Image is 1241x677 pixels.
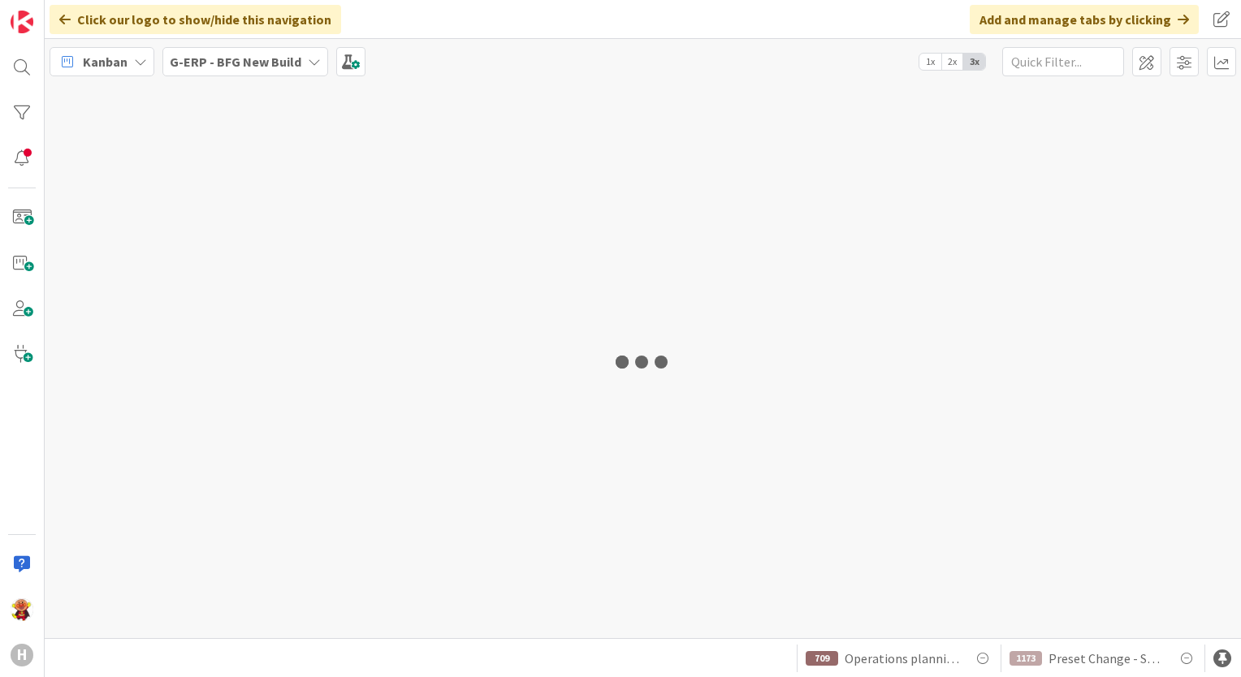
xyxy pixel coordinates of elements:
input: Quick Filter... [1002,47,1124,76]
div: Add and manage tabs by clicking [970,5,1199,34]
span: Preset Change - Shipping in Shipping Schedule [1049,649,1164,668]
span: Kanban [83,52,128,71]
div: Click our logo to show/hide this navigation [50,5,341,34]
img: Visit kanbanzone.com [11,11,33,33]
span: 2x [941,54,963,70]
img: LC [11,598,33,621]
span: Operations planning board Changing operations to external via Multiselect CD_011_HUISCH_Internal ... [845,649,960,668]
div: 709 [806,651,838,666]
div: H [11,644,33,666]
b: G-ERP - BFG New Build [170,54,301,70]
span: 3x [963,54,985,70]
span: 1x [919,54,941,70]
div: 1173 [1010,651,1042,666]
